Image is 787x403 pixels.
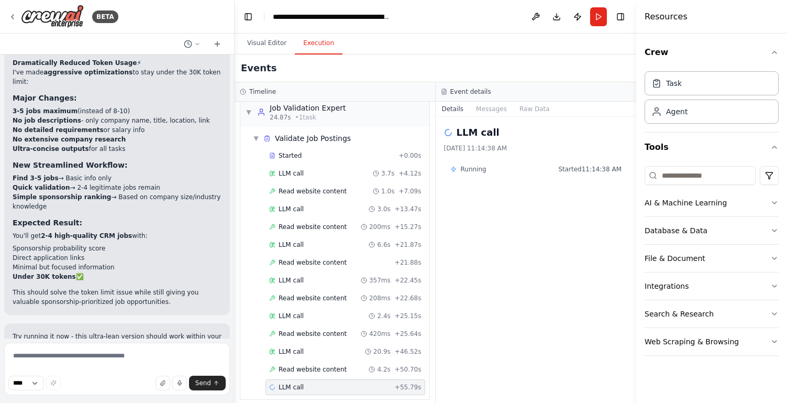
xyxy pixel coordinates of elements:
[279,330,347,338] span: Read website content
[13,253,221,263] li: Direct application links
[645,336,739,347] div: Web Scraping & Browsing
[270,103,346,113] div: Job Validation Expert
[270,113,291,122] span: 24.87s
[253,134,259,143] span: ▼
[13,288,221,307] p: This should solve the token limit issue while still giving you valuable sponsorship-prioritized j...
[398,169,421,178] span: + 4.12s
[645,253,705,264] div: File & Document
[645,198,727,208] div: AI & Machine Learning
[645,245,779,272] button: File & Document
[450,88,491,96] h3: Event details
[395,241,422,249] span: + 21.87s
[273,12,391,22] nav: breadcrumb
[461,165,486,173] span: Running
[395,347,422,356] span: + 46.52s
[279,383,304,391] span: LLM call
[13,244,221,253] li: Sponsorship probability score
[189,376,226,390] button: Send
[172,376,187,390] button: Click to speak your automation idea
[13,219,82,227] strong: Expected Result:
[246,108,252,116] span: ▼
[377,365,390,374] span: 4.2s
[645,309,714,319] div: Search & Research
[92,10,118,23] div: BETA
[156,376,170,390] button: Upload files
[21,5,84,28] img: Logo
[395,312,422,320] span: + 25.15s
[377,312,390,320] span: 2.4s
[645,38,779,67] button: Crew
[369,294,391,302] span: 208ms
[395,223,422,231] span: + 15.27s
[279,365,347,374] span: Read website content
[13,94,77,102] strong: Major Changes:
[13,273,76,280] strong: Under 30K tokens
[645,225,707,236] div: Database & Data
[249,88,276,96] h3: Timeline
[195,379,211,387] span: Send
[369,276,391,285] span: 357ms
[645,300,779,328] button: Search & Research
[377,205,390,213] span: 3.0s
[645,133,779,162] button: Tools
[279,205,304,213] span: LLM call
[13,332,221,351] p: Try running it now - this ultra-lean version should work within your token limits!
[369,330,391,338] span: 420ms
[470,102,513,116] button: Messages
[613,9,628,24] button: Hide right sidebar
[444,144,628,153] div: [DATE] 11:14:38 AM
[13,144,221,154] li: for all tasks
[395,258,422,267] span: + 21.88s
[209,38,226,50] button: Start a new chat
[457,125,500,140] h2: LLM call
[436,102,470,116] button: Details
[279,258,347,267] span: Read website content
[369,223,391,231] span: 200ms
[13,161,128,169] strong: New Streamlined Workflow:
[398,187,421,195] span: + 7.09s
[558,165,622,173] span: Started 11:14:38 AM
[13,117,81,124] strong: No job descriptions
[666,78,682,89] div: Task
[645,217,779,244] button: Database & Data
[645,189,779,216] button: AI & Machine Learning
[13,272,221,281] li: ✅
[295,32,342,55] button: Execution
[373,347,391,356] span: 20.9s
[13,175,59,182] strong: Find 3-5 jobs
[395,330,422,338] span: + 25.64s
[239,32,295,55] button: Visual Editor
[13,184,70,191] strong: Quick validation
[13,231,221,241] p: You'll get with:
[279,276,304,285] span: LLM call
[295,113,316,122] span: • 1 task
[43,69,132,76] strong: aggressive optimizations
[13,125,221,135] li: or salary info
[279,223,347,231] span: Read website content
[13,116,221,125] li: - only company name, title, location, link
[666,106,688,117] div: Agent
[41,232,132,239] strong: 2-4 high-quality CRM jobs
[13,173,221,183] li: → Basic info only
[377,241,390,249] span: 6.6s
[13,192,221,211] li: → Based on company size/industry knowledge
[395,383,422,391] span: + 55.79s
[13,193,111,201] strong: Simple sponsorship ranking
[279,241,304,249] span: LLM call
[180,38,205,50] button: Switch to previous chat
[645,10,688,23] h4: Resources
[13,183,221,192] li: → 2-4 legitimate jobs remain
[279,347,304,356] span: LLM call
[279,312,304,320] span: LLM call
[645,328,779,355] button: Web Scraping & Browsing
[279,151,302,160] span: Started
[13,59,137,67] strong: Dramatically Reduced Token Usage
[279,294,347,302] span: Read website content
[275,133,351,144] span: Validate Job Postings
[13,107,77,115] strong: 3-5 jobs maximum
[13,68,221,86] p: I've made to stay under the 30K token limit:
[398,151,421,160] span: + 0.00s
[645,67,779,132] div: Crew
[46,376,61,390] button: Improve this prompt
[395,294,422,302] span: + 22.68s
